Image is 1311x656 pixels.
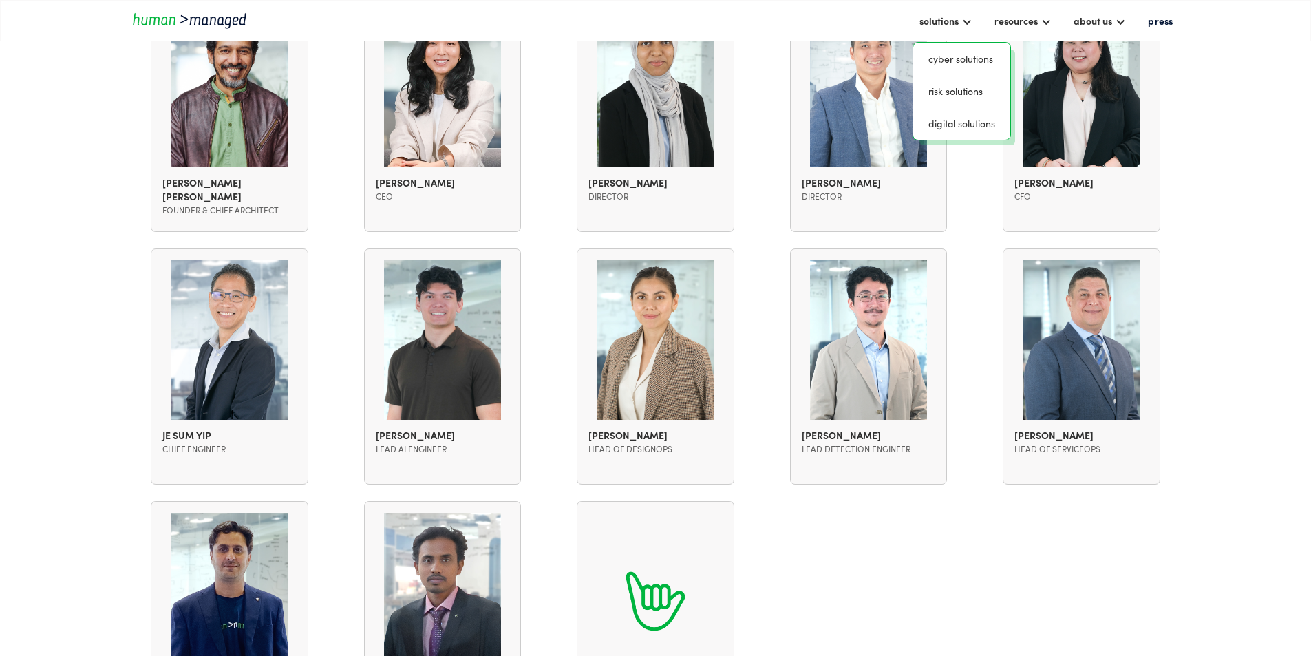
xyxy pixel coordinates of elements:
div: solutions [913,9,979,32]
a: home [131,11,255,30]
a: risk solutions [919,81,1005,102]
div: CEO [376,189,510,203]
div: resources [994,12,1038,29]
div: director [588,189,723,203]
div: Founder & Chief Architect [162,203,297,217]
div: Lead AI Engineer [376,442,510,456]
div: [PERSON_NAME] [802,428,936,442]
a: digital solutions [919,113,1005,134]
div: Director [802,189,936,203]
div: Chief Engineer [162,442,297,456]
div: lead detection engineer [802,442,936,456]
a: press [1141,9,1180,32]
div: Je Sum Yip [162,428,297,442]
div: CFO [1014,189,1149,203]
div: resources [988,9,1058,32]
div: [PERSON_NAME] [376,176,510,189]
div: [PERSON_NAME] [376,428,510,442]
div: [PERSON_NAME] [1014,428,1149,442]
div: about us [1067,9,1133,32]
div: [PERSON_NAME] [588,428,723,442]
div: solutions [919,12,959,29]
div: Head of ServiceOps [1014,442,1149,456]
a: Cyber solutions [919,48,1005,70]
div: [PERSON_NAME] [1014,176,1149,189]
div: about us [1074,12,1112,29]
div: Head of designops [588,442,723,456]
div: [PERSON_NAME] [PERSON_NAME] [162,176,297,203]
div: [PERSON_NAME] [588,176,723,189]
div: [PERSON_NAME] [802,176,936,189]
